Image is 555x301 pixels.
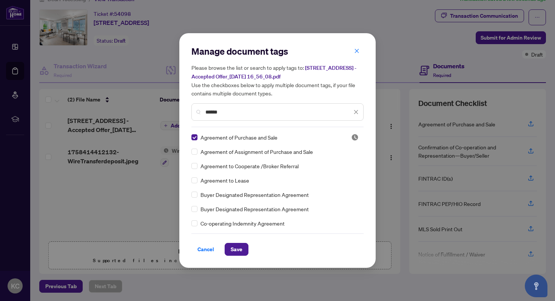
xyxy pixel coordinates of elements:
[200,190,309,199] span: Buyer Designated Representation Agreement
[191,45,364,57] h2: Manage document tags
[351,134,359,141] img: status
[200,133,277,141] span: Agreement of Purchase and Sale
[197,243,214,255] span: Cancel
[200,205,309,213] span: Buyer Designated Representation Agreement
[191,63,364,97] h5: Please browse the list or search to apply tags to: Use the checkboxes below to apply multiple doc...
[353,109,359,115] span: close
[200,176,249,184] span: Agreement to Lease
[354,48,359,54] span: close
[200,162,299,170] span: Agreement to Cooperate /Broker Referral
[200,147,313,156] span: Agreement of Assignment of Purchase and Sale
[225,243,248,256] button: Save
[351,134,359,141] span: Pending Review
[200,219,285,227] span: Co-operating Indemnity Agreement
[231,243,242,255] span: Save
[191,243,220,256] button: Cancel
[525,275,547,297] button: Open asap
